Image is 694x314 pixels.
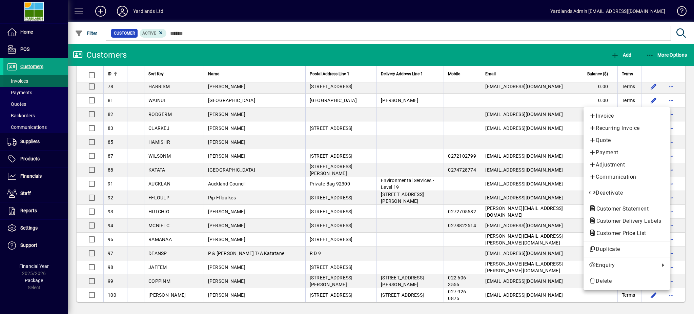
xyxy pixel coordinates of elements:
[589,277,665,285] span: Delete
[589,124,665,132] span: Recurring Invoice
[589,112,665,120] span: Invoice
[589,245,665,253] span: Duplicate
[589,189,665,197] span: Deactivate
[589,136,665,144] span: Quote
[589,161,665,169] span: Adjustment
[589,218,665,224] span: Customer Delivery Labels
[589,149,665,157] span: Payment
[589,205,652,212] span: Customer Statement
[589,230,650,236] span: Customer Price List
[589,173,665,181] span: Communication
[589,261,656,269] span: Enquiry
[584,187,670,199] button: Deactivate customer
